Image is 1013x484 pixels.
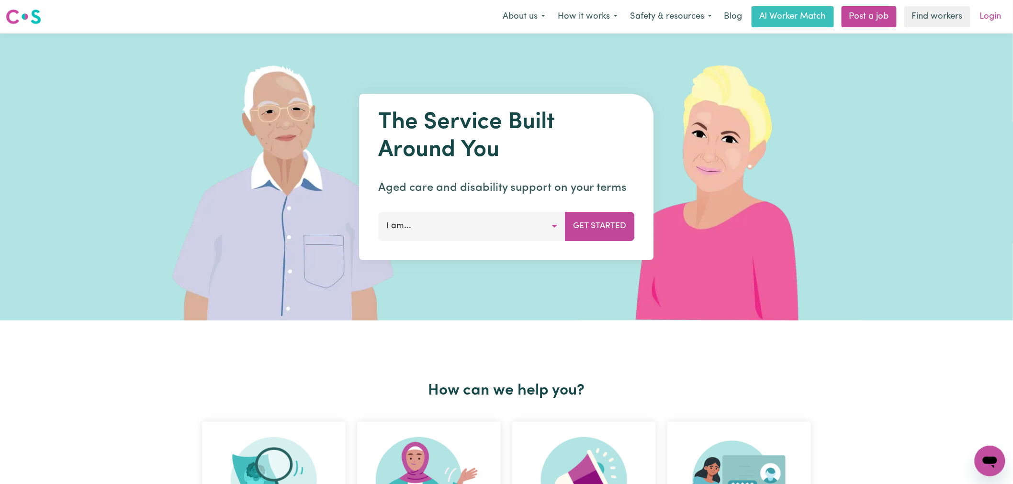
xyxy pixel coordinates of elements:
iframe: Button to launch messaging window [975,446,1005,476]
a: Post a job [842,6,897,27]
h2: How can we help you? [196,382,817,400]
a: Careseekers logo [6,6,41,28]
a: AI Worker Match [752,6,834,27]
a: Login [974,6,1007,27]
img: Careseekers logo [6,8,41,25]
button: About us [496,7,552,27]
button: Safety & resources [624,7,718,27]
a: Blog [718,6,748,27]
button: Get Started [565,212,635,241]
h1: The Service Built Around You [379,109,635,164]
p: Aged care and disability support on your terms [379,179,635,197]
a: Find workers [904,6,970,27]
button: I am... [379,212,566,241]
button: How it works [552,7,624,27]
